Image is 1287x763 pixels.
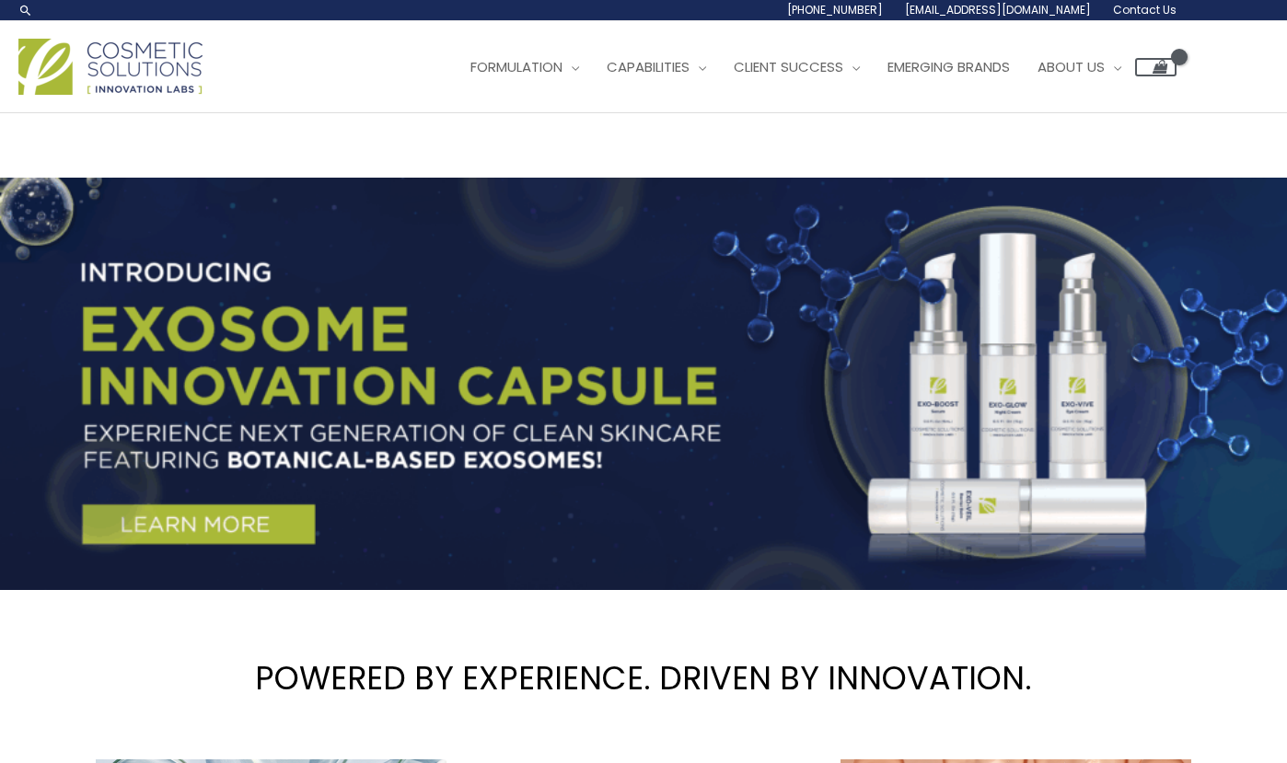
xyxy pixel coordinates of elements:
[607,57,690,76] span: Capabilities
[443,40,1177,95] nav: Site Navigation
[1024,40,1135,95] a: About Us
[457,40,593,95] a: Formulation
[887,57,1010,76] span: Emerging Brands
[18,3,33,17] a: Search icon link
[787,2,883,17] span: [PHONE_NUMBER]
[905,2,1091,17] span: [EMAIL_ADDRESS][DOMAIN_NAME]
[593,40,720,95] a: Capabilities
[874,40,1024,95] a: Emerging Brands
[734,57,843,76] span: Client Success
[1135,58,1177,76] a: View Shopping Cart, empty
[720,40,874,95] a: Client Success
[1038,57,1105,76] span: About Us
[18,39,203,95] img: Cosmetic Solutions Logo
[1113,2,1177,17] span: Contact Us
[470,57,562,76] span: Formulation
